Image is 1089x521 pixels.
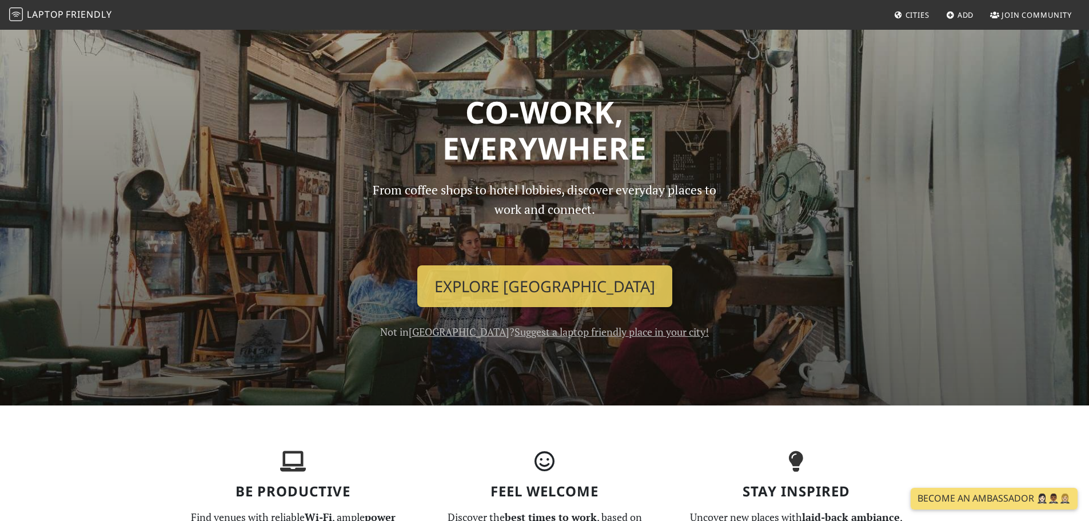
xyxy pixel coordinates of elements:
[889,5,934,25] a: Cities
[426,483,664,500] h3: Feel Welcome
[9,7,23,21] img: LaptopFriendly
[911,488,1078,510] a: Become an Ambassador 🤵🏻‍♀️🤵🏾‍♂️🤵🏼‍♀️
[66,8,111,21] span: Friendly
[942,5,979,25] a: Add
[1002,10,1072,20] span: Join Community
[27,8,64,21] span: Laptop
[514,325,709,339] a: Suggest a laptop friendly place in your city!
[174,483,412,500] h3: Be Productive
[174,94,915,166] h1: Co-work, Everywhere
[409,325,509,339] a: [GEOGRAPHIC_DATA]
[986,5,1076,25] a: Join Community
[9,5,112,25] a: LaptopFriendly LaptopFriendly
[677,483,915,500] h3: Stay Inspired
[363,180,727,256] p: From coffee shops to hotel lobbies, discover everyday places to work and connect.
[380,325,709,339] span: Not in ?
[905,10,930,20] span: Cities
[417,265,672,308] a: Explore [GEOGRAPHIC_DATA]
[958,10,974,20] span: Add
